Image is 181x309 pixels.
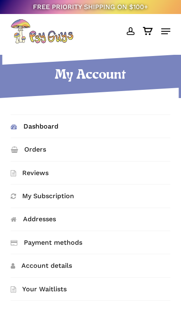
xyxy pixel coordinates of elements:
[139,19,157,44] a: Cart
[11,162,170,184] a: Reviews
[11,254,170,277] a: Account details
[11,231,170,254] a: Payment methods
[11,138,170,161] a: Orders
[11,278,170,300] a: Your Waitlists
[11,208,170,231] a: Addresses
[11,185,170,207] a: My Subscription
[11,115,170,138] a: Dashboard
[161,27,170,35] a: Navigation Menu
[11,19,73,44] img: PsyGuys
